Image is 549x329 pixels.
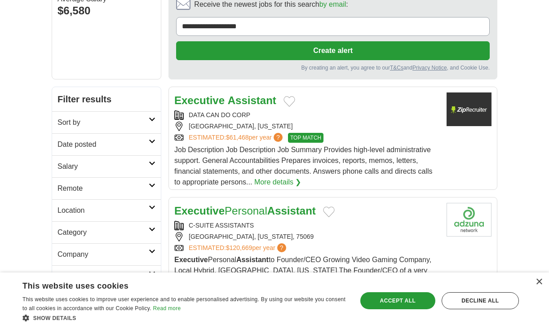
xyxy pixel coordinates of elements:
h2: Remote [58,183,149,194]
h2: Salary [58,161,149,172]
a: More details ❯ [254,177,301,188]
button: Add to favorite jobs [323,206,335,217]
span: TOP MATCH [288,133,323,143]
div: C-SUITE ASSISTANTS [174,221,439,230]
span: $120,669 [226,244,252,251]
div: Decline all [442,292,519,309]
h2: Category [58,227,149,238]
strong: Executive [174,205,225,217]
a: Executive Assistant [174,94,276,106]
button: Add to favorite jobs [283,96,295,107]
a: by email [319,0,346,8]
div: [GEOGRAPHIC_DATA], [US_STATE] [174,122,439,131]
div: By creating an alert, you agree to our and , and Cookie Use. [176,64,490,72]
h2: Filter results [52,87,161,111]
strong: Assistant [236,256,269,263]
span: Show details [33,315,76,321]
div: Show details [22,313,347,322]
span: Personal to Founder/CEO Growing Video Gaming Company, Local Hybrid, [GEOGRAPHIC_DATA], [US_STATE]... [174,256,431,285]
button: Create alert [176,41,490,60]
a: Employment type [52,265,161,287]
a: ESTIMATED:$120,669per year? [189,243,288,253]
img: Company logo [447,203,491,237]
a: Sort by [52,111,161,133]
div: Accept all [360,292,435,309]
a: Privacy Notice [412,65,447,71]
strong: Assistant [267,205,316,217]
a: Read more, opens a new window [153,305,181,311]
strong: Executive [174,94,225,106]
a: Category [52,221,161,243]
a: Remote [52,177,161,199]
div: $6,580 [58,3,155,19]
div: This website uses cookies [22,278,325,291]
span: $61,468 [226,134,249,141]
h2: Employment type [58,271,149,282]
h2: Sort by [58,117,149,128]
a: Company [52,243,161,265]
span: Job Description Job Description Job Summary Provides high-level administrative support. General A... [174,146,433,186]
img: Company logo [447,92,491,126]
h2: Company [58,249,149,260]
div: DATA CAN DO CORP [174,110,439,120]
span: ? [277,243,286,252]
a: ExecutivePersonalAssistant [174,205,316,217]
strong: Assistant [228,94,276,106]
a: T&Cs [390,65,403,71]
span: This website uses cookies to improve user experience and to enable personalised advertising. By u... [22,296,345,311]
a: Salary [52,155,161,177]
h2: Date posted [58,139,149,150]
a: Date posted [52,133,161,155]
div: Close [536,279,542,285]
span: ? [274,133,283,142]
h2: Location [58,205,149,216]
strong: Executive [174,256,208,263]
a: ESTIMATED:$61,468per year? [189,133,284,143]
a: Location [52,199,161,221]
div: [GEOGRAPHIC_DATA], [US_STATE], 75069 [174,232,439,241]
